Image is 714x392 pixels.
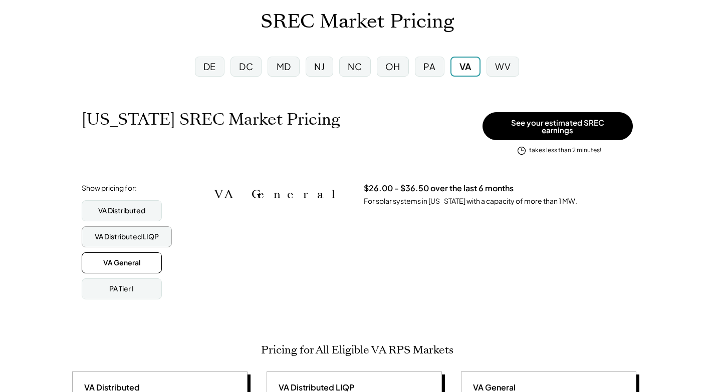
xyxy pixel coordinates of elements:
h1: SREC Market Pricing [261,10,454,34]
h1: [US_STATE] SREC Market Pricing [82,110,340,129]
div: DE [203,60,216,73]
div: DC [239,60,253,73]
div: VA Distributed LIQP [95,232,159,242]
div: PA [423,60,435,73]
div: OH [385,60,400,73]
div: NJ [314,60,325,73]
div: For solar systems in [US_STATE] with a capacity of more than 1 MW. [364,196,577,206]
div: Show pricing for: [82,183,137,193]
div: NC [348,60,362,73]
div: PA Tier I [109,284,134,294]
button: See your estimated SREC earnings [483,112,633,140]
div: WV [495,60,511,73]
h3: $26.00 - $36.50 over the last 6 months [364,183,514,194]
div: VA [459,60,471,73]
div: VA Distributed [98,206,145,216]
div: VA General [103,258,140,268]
div: takes less than 2 minutes! [529,146,601,155]
h2: Pricing for All Eligible VA RPS Markets [261,343,453,356]
div: MD [277,60,291,73]
h2: VA General [214,187,349,202]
